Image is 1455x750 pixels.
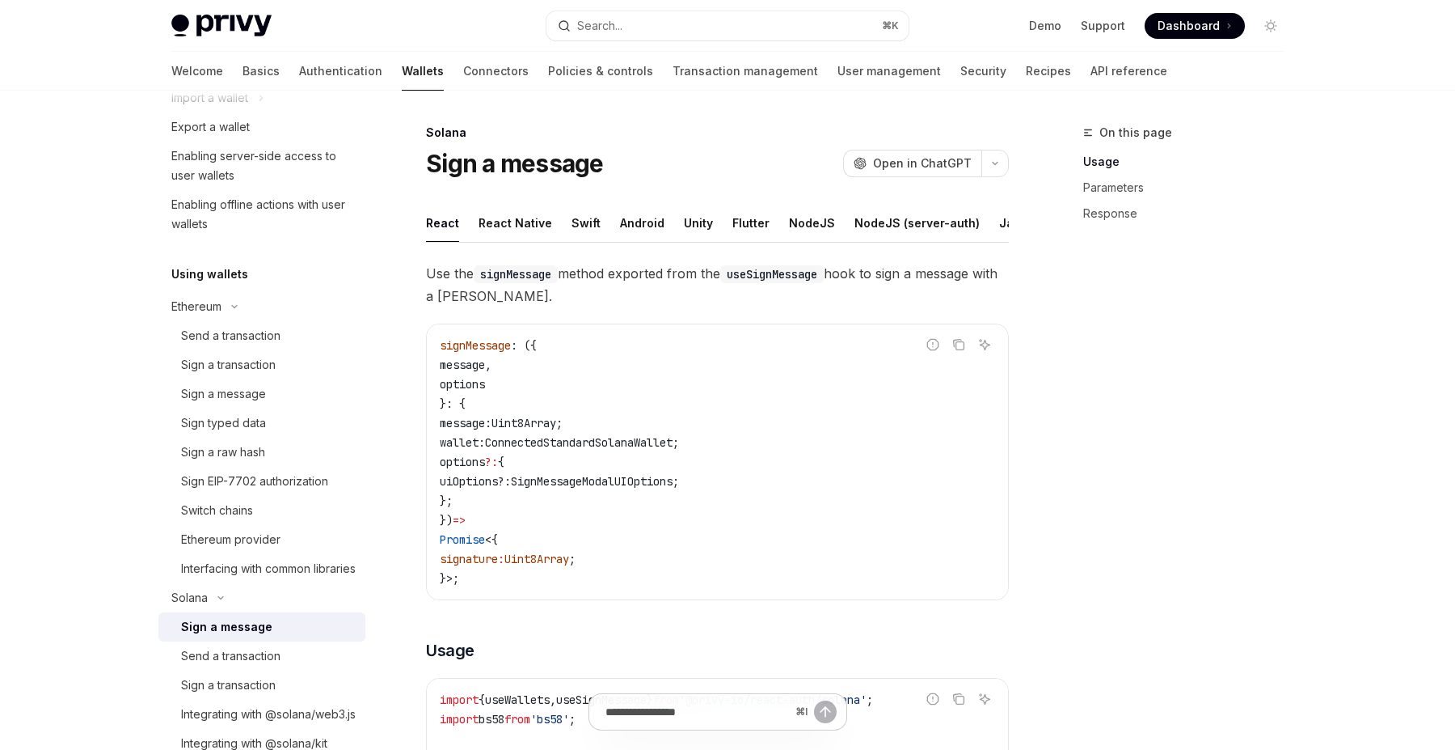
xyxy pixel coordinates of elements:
[922,689,943,710] button: Report incorrect code
[440,455,485,469] span: options
[158,583,365,612] button: Toggle Solana section
[485,532,498,547] span: <{
[453,513,466,528] span: =>
[171,297,221,316] div: Ethereum
[1083,175,1297,201] a: Parameters
[498,552,504,566] span: :
[158,350,365,379] a: Sign a transaction
[181,384,266,404] div: Sign a message
[158,379,365,409] a: Sign a message
[158,700,365,729] a: Integrating with @solana/web3.js
[181,413,266,433] div: Sign typed data
[426,639,474,662] span: Usage
[511,474,673,489] span: SignMessageModalUIOptions
[620,204,664,242] div: Android
[673,435,679,450] span: ;
[171,15,272,37] img: light logo
[843,150,981,177] button: Open in ChatGPT
[1083,201,1297,227] a: Response
[1083,149,1297,175] a: Usage
[511,338,537,353] span: : ({
[181,676,276,695] div: Sign a transaction
[440,338,511,353] span: signMessage
[181,530,280,549] div: Ethereum provider
[181,326,280,345] div: Send a transaction
[1158,18,1220,34] span: Dashboard
[440,435,479,450] span: wallet
[158,496,365,525] a: Switch chains
[440,474,504,489] span: uiOptions?
[684,204,713,242] div: Unity
[673,474,679,489] span: ;
[181,705,356,724] div: Integrating with @solana/web3.js
[1081,18,1125,34] a: Support
[171,195,356,234] div: Enabling offline actions with user wallets
[577,16,622,36] div: Search...
[158,321,365,350] a: Send a transaction
[556,416,563,430] span: ;
[974,334,995,355] button: Ask AI
[158,409,365,438] a: Sign typed data
[158,292,365,321] button: Toggle Ethereum section
[181,501,253,520] div: Switch chains
[171,146,356,185] div: Enabling server-side access to user wallets
[814,701,837,723] button: Send message
[158,612,365,642] a: Sign a message
[181,472,328,491] div: Sign EIP-7702 authorization
[158,671,365,700] a: Sign a transaction
[789,204,835,242] div: NodeJS
[440,377,485,392] span: options
[485,435,673,450] span: ConnectedStandardSolanaWallet
[440,494,453,508] span: };
[440,358,485,372] span: message
[158,142,365,190] a: Enabling server-side access to user wallets
[491,416,556,430] span: Uint8Array
[948,334,969,355] button: Copy the contents from the code block
[158,438,365,467] a: Sign a raw hash
[504,552,569,566] span: Uint8Array
[440,416,491,430] span: message:
[402,52,444,91] a: Wallets
[440,552,498,566] span: signature
[922,334,943,355] button: Report incorrect code
[485,358,491,372] span: ,
[1258,13,1284,39] button: Toggle dark mode
[498,455,504,469] span: {
[158,467,365,496] a: Sign EIP-7702 authorization
[440,396,466,411] span: }: {
[158,642,365,671] a: Send a transaction
[171,117,250,137] div: Export a wallet
[485,455,498,469] span: ?:
[1099,123,1172,142] span: On this page
[242,52,280,91] a: Basics
[673,52,818,91] a: Transaction management
[732,204,770,242] div: Flutter
[426,125,1009,141] div: Solana
[1145,13,1245,39] a: Dashboard
[463,52,529,91] a: Connectors
[426,149,604,178] h1: Sign a message
[948,689,969,710] button: Copy the contents from the code block
[181,355,276,375] div: Sign a transaction
[569,552,576,566] span: ;
[1029,18,1061,34] a: Demo
[181,559,356,578] div: Interfacing with common libraries
[546,11,909,40] button: Open search
[440,513,453,528] span: })
[171,52,223,91] a: Welcome
[158,112,365,142] a: Export a wallet
[299,52,382,91] a: Authentication
[960,52,1006,91] a: Security
[181,443,265,462] div: Sign a raw hash
[1090,52,1167,91] a: API reference
[479,204,552,242] div: React Native
[548,52,653,91] a: Policies & controls
[837,52,941,91] a: User management
[158,554,365,583] a: Interfacing with common libraries
[181,646,280,666] div: Send a transaction
[571,204,601,242] div: Swift
[171,265,248,284] h5: Using wallets
[158,190,365,239] a: Enabling offline actions with user wallets
[605,694,789,730] input: Ask a question...
[474,265,558,283] code: signMessage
